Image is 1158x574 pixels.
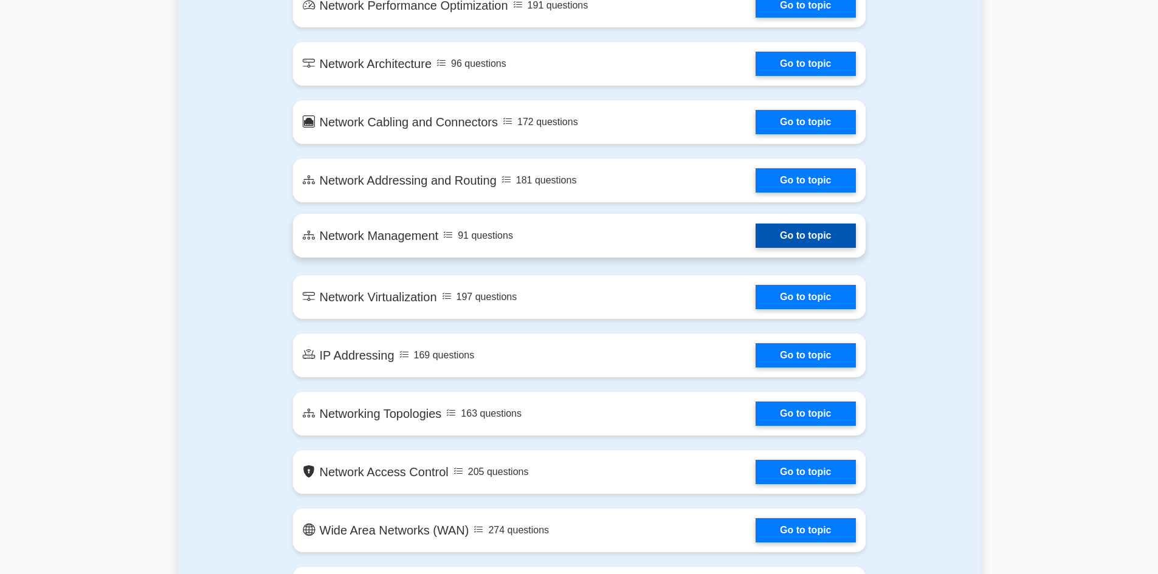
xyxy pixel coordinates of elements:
a: Go to topic [756,401,855,426]
a: Go to topic [756,343,855,367]
a: Go to topic [756,460,855,484]
a: Go to topic [756,285,855,309]
a: Go to topic [756,52,855,76]
a: Go to topic [756,224,855,248]
a: Go to topic [756,110,855,134]
a: Go to topic [756,168,855,193]
a: Go to topic [756,518,855,542]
